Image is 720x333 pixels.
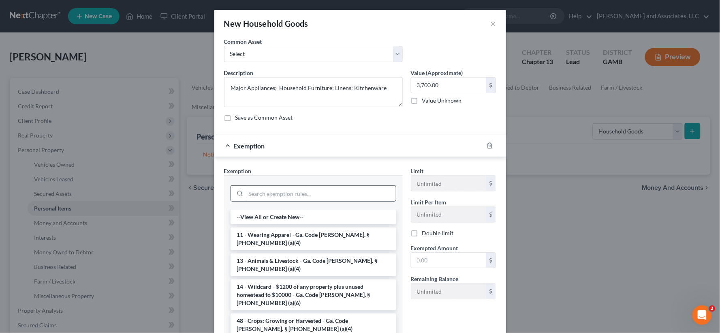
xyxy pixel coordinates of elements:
li: --View All or Create New-- [231,210,396,224]
label: Common Asset [224,37,262,46]
span: Description [224,69,254,76]
input: 0.00 [411,253,486,268]
iframe: Intercom live chat [692,305,712,325]
span: Limit [411,168,424,174]
input: 0.00 [411,77,486,93]
div: $ [486,284,496,299]
li: 14 - Wildcard - $1200 of any property plus unused homestead to $10000 - Ga. Code [PERSON_NAME]. §... [231,279,396,310]
input: -- [411,284,486,299]
div: New Household Goods [224,18,309,29]
label: Save as Common Asset [235,114,293,122]
li: 11 - Wearing Apparel - Ga. Code [PERSON_NAME]. § [PHONE_NUMBER] (a)(4) [231,228,396,250]
span: Exempted Amount [411,245,458,251]
span: 2 [709,305,716,312]
input: -- [411,207,486,222]
div: $ [486,253,496,268]
label: Remaining Balance [411,275,459,283]
button: × [491,19,496,28]
label: Double limit [422,229,454,237]
span: Exemption [224,168,252,174]
div: $ [486,207,496,222]
div: $ [486,176,496,191]
label: Value Unknown [422,97,462,105]
div: $ [486,77,496,93]
span: Exemption [234,142,265,150]
label: Value (Approximate) [411,69,463,77]
input: Search exemption rules... [246,186,396,201]
li: 13 - Animals & Livestock - Ga. Code [PERSON_NAME]. § [PHONE_NUMBER] (a)(4) [231,254,396,276]
input: -- [411,176,486,191]
label: Limit Per Item [411,198,447,206]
